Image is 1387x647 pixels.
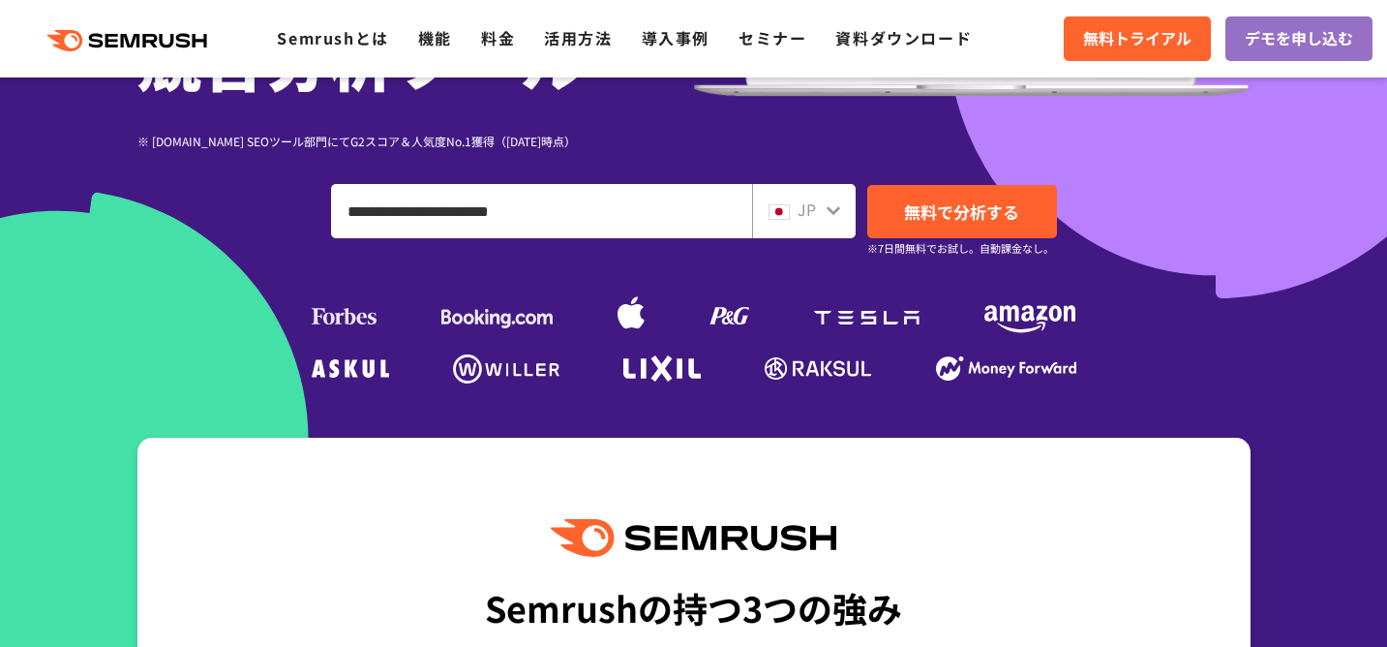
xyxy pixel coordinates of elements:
a: 無料で分析する [867,185,1057,238]
a: 活用方法 [544,26,612,49]
img: Semrush [551,519,835,557]
small: ※7日間無料でお試し。自動課金なし。 [867,239,1054,258]
a: デモを申し込む [1225,16,1372,61]
div: Semrushの持つ3つの強み [485,571,902,643]
div: ※ [DOMAIN_NAME] SEOツール部門にてG2スコア＆人気度No.1獲得（[DATE]時点） [137,132,694,150]
a: 資料ダウンロード [835,26,972,49]
span: JP [798,198,816,221]
a: セミナー [739,26,806,49]
a: 導入事例 [642,26,709,49]
a: 機能 [418,26,452,49]
span: 無料で分析する [904,200,1019,224]
span: 無料トライアル [1083,26,1191,51]
a: Semrushとは [277,26,388,49]
span: デモを申し込む [1245,26,1353,51]
a: 料金 [481,26,515,49]
input: ドメイン、キーワードまたはURLを入力してください [332,185,751,237]
a: 無料トライアル [1064,16,1211,61]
